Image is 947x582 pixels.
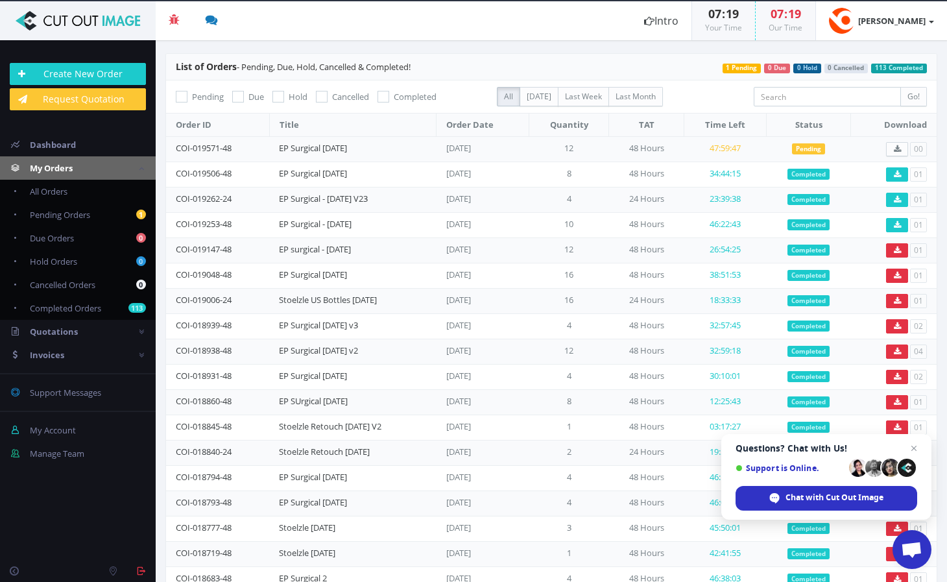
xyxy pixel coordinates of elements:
td: 34:44:15 [684,162,767,187]
span: Completed [787,321,830,332]
span: Due [248,91,264,103]
td: [DATE] [437,288,529,313]
a: Stoelzle Retouch [DATE] [279,446,370,457]
td: 4 [529,491,609,516]
a: EP Surgical [DATE] [279,471,347,483]
td: 45:50:01 [684,516,767,541]
input: Go! [900,87,927,106]
td: 12 [529,339,609,364]
a: COI-018719-48 [176,547,232,559]
td: [DATE] [437,516,529,541]
a: Stoelzle [DATE] [279,547,335,559]
td: 3 [529,516,609,541]
td: 24 Hours [609,187,684,212]
td: 16 [529,263,609,288]
a: Open chat [893,530,931,569]
a: EP Surgical [DATE] v3 [279,319,358,331]
a: COI-018794-48 [176,471,232,483]
a: EP SUrgical [DATE] [279,395,348,407]
span: Hold [289,91,307,103]
td: 4 [529,465,609,491]
td: [DATE] [437,541,529,566]
a: EP Surgical - [DATE] [279,218,352,230]
td: [DATE] [437,187,529,212]
td: 48 Hours [609,364,684,389]
td: 24 Hours [609,288,684,313]
span: Chat with Cut Out Image [736,486,917,511]
span: Completed [787,548,830,560]
td: 48 Hours [609,162,684,187]
td: 46:03:07 [684,491,767,516]
span: 07 [708,6,721,21]
th: Time Left [684,114,767,137]
span: Completed [787,270,830,282]
span: My Account [30,424,76,436]
b: 113 [128,303,146,313]
td: 26:54:25 [684,237,767,263]
img: Cut Out Image [10,11,146,30]
td: 12:25:43 [684,389,767,415]
span: : [784,6,788,21]
td: 23:39:38 [684,187,767,212]
td: 48 Hours [609,516,684,541]
td: 8 [529,162,609,187]
td: 10 [529,212,609,237]
a: COI-018939-48 [176,319,232,331]
span: List of Orders [176,60,237,73]
td: [DATE] [437,212,529,237]
label: [DATE] [520,87,558,106]
td: 38:51:53 [684,263,767,288]
span: 113 Completed [871,64,927,73]
td: 48 Hours [609,313,684,339]
label: Last Month [608,87,663,106]
td: 48 Hours [609,212,684,237]
td: [DATE] [437,339,529,364]
td: 12 [529,136,609,162]
td: 1 [529,415,609,440]
span: Cancelled [332,91,369,103]
b: 0 [136,256,146,266]
td: [DATE] [437,465,529,491]
span: Quantity [550,119,588,130]
a: Intro [631,1,691,40]
span: Completed [787,523,830,535]
a: EP Surgical [DATE] v2 [279,345,358,356]
td: 8 [529,389,609,415]
span: 1 Pending [723,64,761,73]
span: 19 [788,6,801,21]
span: Completed [787,346,830,358]
td: [DATE] [437,415,529,440]
td: 30:10:01 [684,364,767,389]
a: COI-018845-48 [176,420,232,432]
input: Search [754,87,901,106]
span: Completed [787,245,830,256]
a: EP Surgical [DATE] [279,370,347,382]
td: [DATE] [437,237,529,263]
td: [DATE] [437,136,529,162]
td: 03:17:27 [684,415,767,440]
td: [DATE] [437,364,529,389]
a: COI-019048-48 [176,269,232,280]
a: COI-019571-48 [176,142,232,154]
a: COI-018840-24 [176,446,232,457]
span: My Orders [30,162,73,174]
a: COI-019262-24 [176,193,232,204]
th: Download [851,114,937,137]
small: Our Time [769,22,802,33]
b: 0 [136,233,146,243]
strong: [PERSON_NAME] [858,15,926,27]
span: Completed [394,91,437,103]
span: Invoices [30,349,64,361]
a: Stoelzle US Bottles [DATE] [279,294,377,306]
a: EP Surgical [DATE] [279,167,347,179]
b: 0 [136,280,146,289]
span: - Pending, Due, Hold, Cancelled & Completed! [176,61,411,73]
td: 4 [529,187,609,212]
td: 19:52:12 [684,440,767,465]
img: 39310d4b630bd5b76b4a1044e4d5bb8a [829,8,855,34]
td: 46:22:43 [684,212,767,237]
td: [DATE] [437,313,529,339]
td: 24 Hours [609,440,684,465]
span: Completed [787,169,830,180]
td: 42:41:55 [684,541,767,566]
